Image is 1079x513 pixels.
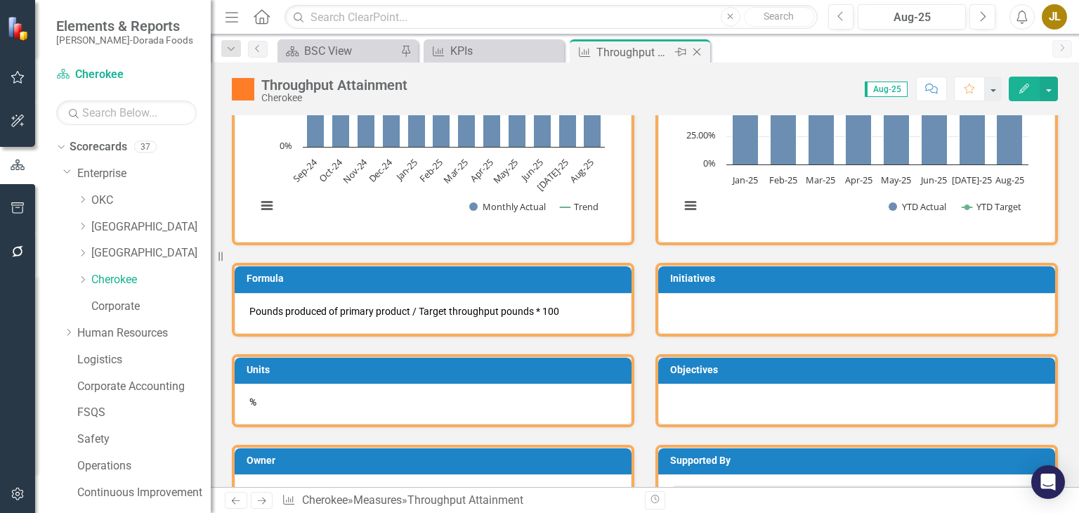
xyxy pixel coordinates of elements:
text: Jun-25 [518,156,546,184]
img: Warning [232,78,254,100]
text: Dec-24 [366,156,395,186]
a: Corporate Accounting [77,379,211,395]
div: » » [282,493,634,509]
div: Throughput Attainment [407,493,523,507]
h3: Owner [247,455,624,466]
text: May-25 [881,174,911,186]
text: Jan-25 [731,174,758,186]
a: FSQS [77,405,211,421]
button: View chart menu, Chart [257,196,277,216]
a: BSC View [281,42,397,60]
input: Search ClearPoint... [285,5,817,30]
a: Human Resources [77,325,211,342]
div: Chart. Highcharts interactive chart. [673,17,1040,228]
a: Cherokee [302,493,348,507]
h3: Objectives [670,365,1048,375]
a: Safety [77,431,211,448]
a: Enterprise [77,166,211,182]
a: Logistics [77,352,211,368]
div: Throughput Attainment [261,77,407,93]
div: TD [249,486,261,500]
text: 0% [280,139,292,152]
text: Aug-25 [995,174,1024,186]
a: Cherokee [56,67,197,83]
button: Search [744,7,814,27]
text: Apr-25 [845,174,872,186]
button: Show YTD Actual [889,200,947,213]
small: [PERSON_NAME]-Dorada Foods [56,34,193,46]
h3: Units [247,365,624,375]
button: Show YTD Target [962,200,1022,213]
text: [DATE]-25 [534,156,571,193]
text: 0% [703,157,716,169]
button: View chart menu, Chart [681,196,700,216]
div: BSC View [304,42,397,60]
a: [GEOGRAPHIC_DATA] [91,245,211,261]
div: Aug-25 [863,9,961,26]
text: Mar-25 [806,174,835,186]
path: Aug-25, 78.43325786. Monthly Actual. [584,83,601,148]
div: Open Intercom Messenger [1031,465,1065,499]
svg: Interactive chart [673,17,1035,228]
text: Trend [574,200,599,213]
button: Show Monthly Actual [469,200,545,213]
span: % [249,396,256,408]
a: OKC [91,193,211,209]
a: Corporate [91,299,211,315]
div: [PERSON_NAME] [268,486,344,500]
img: ClearPoint Strategy [7,16,32,41]
text: Sep-24 [291,156,320,186]
text: Aug-25 [567,156,596,186]
div: 37 [134,141,157,153]
text: Jan-25 [392,156,420,184]
a: Cherokee [91,272,211,288]
div: Throughput Attainment [596,44,672,61]
a: Operations [77,458,211,474]
a: [GEOGRAPHIC_DATA] [91,219,211,235]
text: 25.00% [686,129,716,141]
text: [DATE]-25 [952,174,992,186]
text: Feb-25 [417,156,445,185]
text: May-25 [490,156,521,186]
a: Scorecards [70,139,127,155]
a: Continuous Improvement [77,485,211,501]
text: Feb-25 [769,174,797,186]
span: Pounds produced of primary product / Target throughput pounds * 100 [249,306,559,317]
h3: Supported By [670,455,1048,466]
text: Nov-24 [340,156,370,186]
h3: Initiatives [670,273,1048,284]
span: Search [764,11,794,22]
span: Aug-25 [865,82,908,97]
a: Measures [353,493,402,507]
div: Chart. Highcharts interactive chart. [249,17,617,228]
h3: Formula [247,273,624,284]
input: Search Below... [56,100,197,125]
text: Jun-25 [920,174,947,186]
text: Mar-25 [440,156,470,186]
text: Apr-25 [467,156,495,184]
text: Oct-24 [316,156,345,185]
div: Cherokee [261,93,407,103]
svg: Interactive chart [249,17,612,228]
button: JL [1042,4,1067,30]
span: Elements & Reports [56,18,193,34]
button: Show Trend [560,200,599,213]
div: KPIs [450,42,561,60]
button: Aug-25 [858,4,966,30]
a: KPIs [427,42,561,60]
